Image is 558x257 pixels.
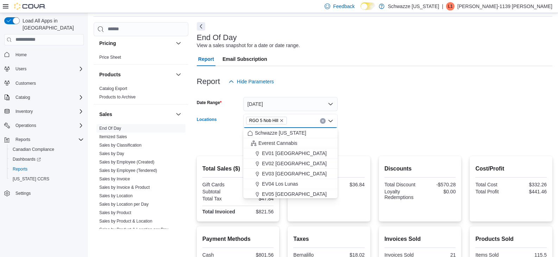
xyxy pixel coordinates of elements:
a: Itemized Sales [99,134,127,139]
div: Total Cost [475,182,509,187]
span: EV05 [GEOGRAPHIC_DATA] [262,191,327,198]
div: $332.26 [513,182,547,187]
a: Catalog Export [99,86,127,91]
h2: Products Sold [475,235,547,243]
button: Next [197,22,205,31]
span: Reports [13,135,84,144]
div: Total Discount [384,182,419,187]
h3: Pricing [99,40,116,47]
button: EV01 [GEOGRAPHIC_DATA] [243,148,338,159]
span: RGO 5 Nob Hill [246,117,287,124]
button: EV03 [GEOGRAPHIC_DATA] [243,169,338,179]
div: -$570.28 [421,182,456,187]
a: Sales by Invoice & Product [99,185,150,190]
div: Loretta-1139 Chavez [446,2,454,11]
button: [US_STATE] CCRS [7,174,87,184]
a: Sales by Product & Location [99,219,152,224]
button: Close list of options [328,118,333,124]
span: Catalog Export [99,86,127,91]
button: Remove RGO 5 Nob Hill from selection in this group [280,118,284,123]
p: [PERSON_NAME]-1139 [PERSON_NAME] [457,2,552,11]
button: Users [1,64,87,74]
a: Sales by Day [99,151,124,156]
a: Home [13,51,30,59]
a: Canadian Compliance [10,145,57,154]
button: Users [13,65,29,73]
div: $0.00 [239,182,274,187]
h2: Cost/Profit [475,165,547,173]
button: Customers [1,78,87,88]
h2: Invoices Sold [384,235,456,243]
div: Products [94,84,188,104]
span: EV02 [GEOGRAPHIC_DATA] [262,160,327,167]
button: Catalog [13,93,33,102]
strong: Total Invoiced [202,209,235,214]
div: Sales [94,124,188,245]
span: Sales by Product [99,210,131,216]
button: Settings [1,188,87,198]
span: [US_STATE] CCRS [13,176,49,182]
a: Customers [13,79,39,88]
span: Dashboards [13,156,41,162]
button: Reports [7,164,87,174]
a: Sales by Employee (Created) [99,160,155,165]
div: Gift Cards [202,182,237,187]
h3: Report [197,77,220,86]
h2: Discounts [384,165,456,173]
button: Operations [13,121,39,130]
span: Settings [15,191,31,196]
div: Total Profit [475,189,509,194]
div: Loyalty Redemptions [384,189,419,200]
input: Dark Mode [360,2,375,10]
span: Reports [10,165,84,173]
nav: Complex example [4,47,84,217]
button: Products [174,70,183,79]
span: Reports [13,166,27,172]
span: Schwazze [US_STATE] [255,129,306,136]
a: Dashboards [10,155,44,163]
span: Sales by Invoice [99,176,130,182]
span: EV03 [GEOGRAPHIC_DATA] [262,170,327,177]
a: Dashboards [7,154,87,164]
button: Home [1,50,87,60]
a: Products to Archive [99,95,136,99]
button: Pricing [174,39,183,47]
span: Settings [13,189,84,198]
span: Operations [13,121,84,130]
button: Clear input [320,118,326,124]
span: Catalog [13,93,84,102]
p: | [442,2,443,11]
span: Sales by Location [99,193,133,199]
button: Pricing [99,40,173,47]
a: Sales by Classification [99,143,142,148]
button: Sales [174,110,183,118]
button: Products [99,71,173,78]
span: Email Subscription [222,52,267,66]
span: Price Sheet [99,54,121,60]
span: Inventory [13,107,84,116]
span: Home [13,50,84,59]
span: Inventory [15,109,33,114]
a: Sales by Product & Location per Day [99,227,168,232]
a: Sales by Invoice [99,176,130,181]
span: Canadian Compliance [13,147,54,152]
a: Sales by Location [99,193,133,198]
span: Products to Archive [99,94,136,100]
img: Cova [14,3,46,10]
p: Schwazze [US_STATE] [388,2,439,11]
h3: Products [99,71,121,78]
span: EV04 Los Lunas [262,180,298,187]
span: Customers [13,79,84,88]
span: Sales by Location per Day [99,201,149,207]
span: Everest Cannabis [258,140,297,147]
div: $47.84 [239,196,274,201]
span: Users [13,65,84,73]
div: Pricing [94,53,188,64]
span: Reports [15,137,30,142]
span: Home [15,52,27,58]
button: Sales [99,111,173,118]
div: $821.56 [239,209,274,214]
button: Catalog [1,92,87,102]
